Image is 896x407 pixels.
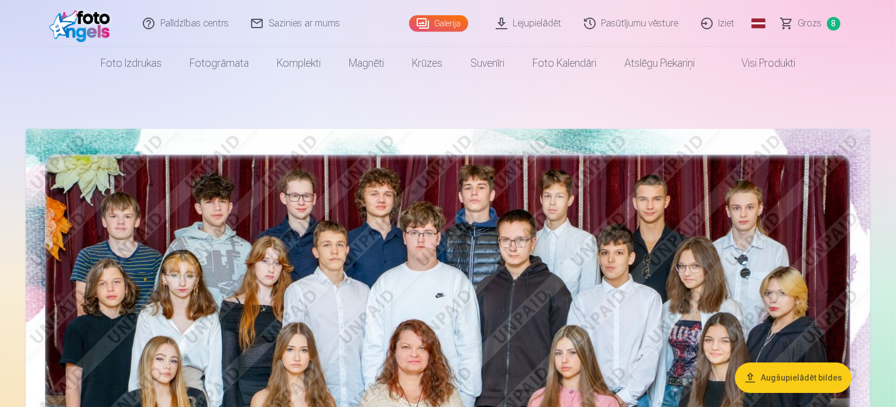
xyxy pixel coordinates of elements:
[519,47,610,80] a: Foto kalendāri
[49,5,116,42] img: /fa1
[735,362,852,393] button: Augšupielādēt bildes
[456,47,519,80] a: Suvenīri
[709,47,809,80] a: Visi produkti
[409,15,468,32] a: Galerija
[827,17,840,30] span: 8
[176,47,263,80] a: Fotogrāmata
[610,47,709,80] a: Atslēgu piekariņi
[335,47,398,80] a: Magnēti
[87,47,176,80] a: Foto izdrukas
[798,16,822,30] span: Grozs
[398,47,456,80] a: Krūzes
[263,47,335,80] a: Komplekti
